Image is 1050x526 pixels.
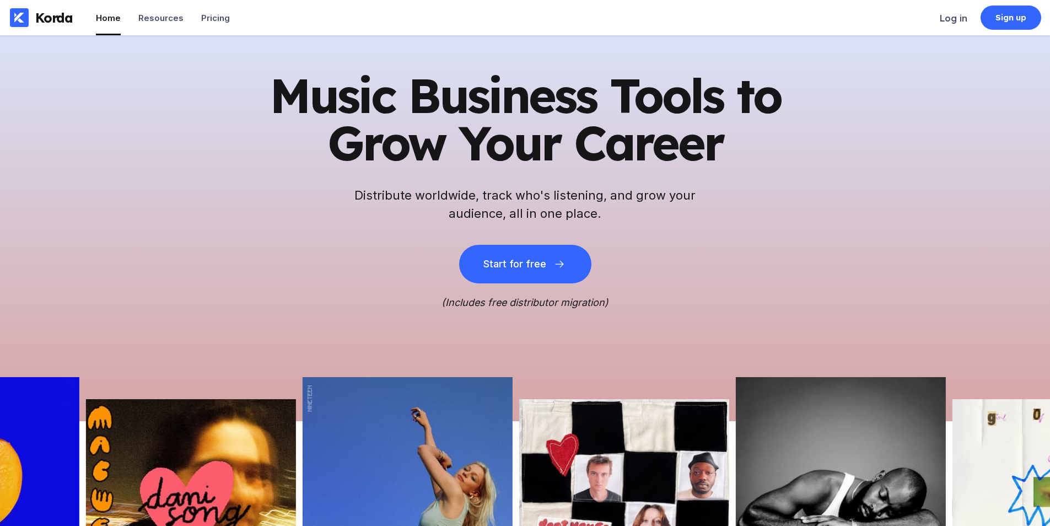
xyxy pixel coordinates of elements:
[138,13,184,23] div: Resources
[459,245,591,283] button: Start for free
[940,13,967,24] div: Log in
[96,13,121,23] div: Home
[35,9,73,26] div: Korda
[981,6,1041,30] a: Sign up
[201,13,230,23] div: Pricing
[349,186,702,223] h2: Distribute worldwide, track who's listening, and grow your audience, all in one place.
[441,297,609,308] i: (Includes free distributor migration)
[483,259,546,270] div: Start for free
[995,12,1027,23] div: Sign up
[255,72,795,167] h1: Music Business Tools to Grow Your Career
